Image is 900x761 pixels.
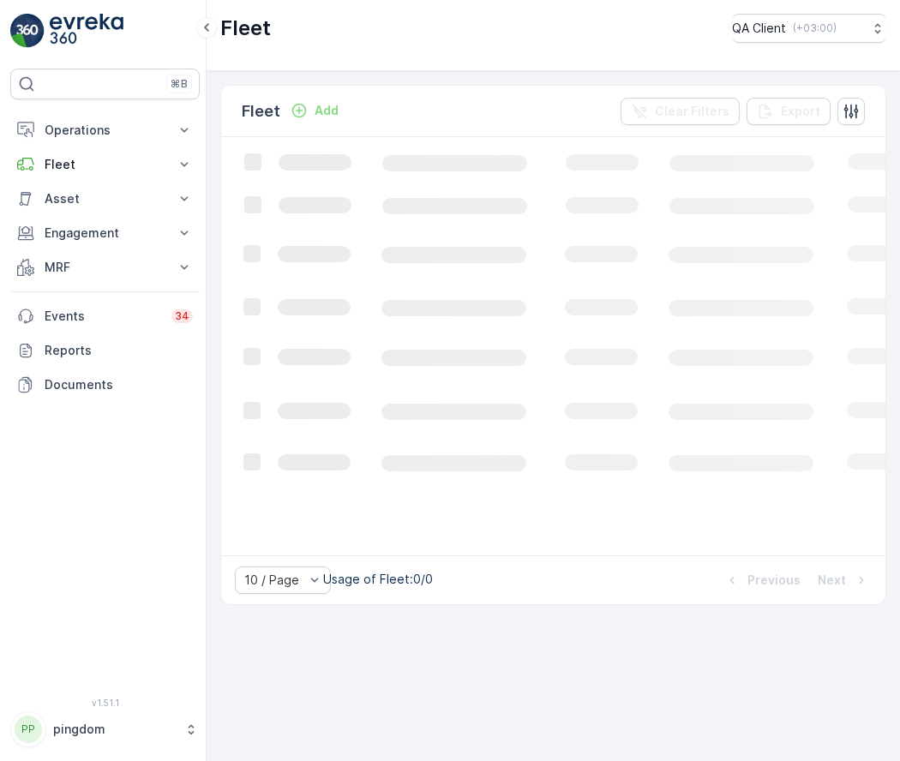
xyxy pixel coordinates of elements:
[793,21,837,35] p: ( +03:00 )
[45,308,161,325] p: Events
[722,570,802,590] button: Previous
[10,216,200,250] button: Engagement
[45,376,193,393] p: Documents
[45,225,165,242] p: Engagement
[10,250,200,285] button: MRF
[655,103,729,120] p: Clear Filters
[10,698,200,708] span: v 1.51.1
[220,15,271,42] p: Fleet
[315,102,339,119] p: Add
[242,99,280,123] p: Fleet
[323,571,433,588] p: Usage of Fleet : 0/0
[45,342,193,359] p: Reports
[175,309,189,323] p: 34
[732,20,786,37] p: QA Client
[15,716,42,743] div: PP
[171,77,188,91] p: ⌘B
[10,182,200,216] button: Asset
[10,147,200,182] button: Fleet
[284,100,345,121] button: Add
[818,572,846,589] p: Next
[747,98,831,125] button: Export
[781,103,820,120] p: Export
[50,14,123,48] img: logo_light-DOdMpM7g.png
[45,190,165,207] p: Asset
[10,368,200,402] a: Documents
[10,14,45,48] img: logo
[53,721,176,738] p: pingdom
[621,98,740,125] button: Clear Filters
[10,333,200,368] a: Reports
[10,113,200,147] button: Operations
[747,572,801,589] p: Previous
[732,14,886,43] button: QA Client(+03:00)
[45,122,165,139] p: Operations
[816,570,872,590] button: Next
[45,259,165,276] p: MRF
[10,711,200,747] button: PPpingdom
[10,299,200,333] a: Events34
[45,156,165,173] p: Fleet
